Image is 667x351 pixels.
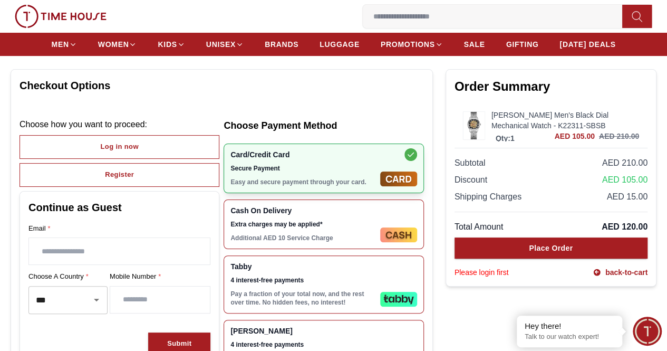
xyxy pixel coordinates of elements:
[455,267,509,278] div: Please login first
[529,243,573,253] div: Place Order
[320,39,360,50] span: LUGGAGE
[554,131,594,141] span: AED 105.00
[158,35,185,54] a: KIDS
[455,157,486,169] span: Subtotal
[494,133,517,144] p: Qty: 1
[28,223,210,234] label: Email
[230,178,375,186] p: Easy and secure payment through your card.
[20,163,219,187] button: Register
[464,35,485,54] a: SALE
[506,39,539,50] span: GIFTING
[455,191,521,203] span: Shipping Charges
[20,135,219,159] button: Log in now
[28,200,210,215] h2: Continue as Guest
[110,271,210,282] label: Mobile Number
[506,35,539,54] a: GIFTING
[230,327,375,335] span: [PERSON_NAME]
[380,292,417,307] img: Tabby
[525,333,614,341] p: Talk to our watch expert!
[599,131,639,141] h3: AED 210.00
[602,174,647,186] span: AED 105.00
[206,39,236,50] span: UNISEX
[602,157,647,169] span: AED 210.00
[52,35,77,54] a: MEN
[15,5,107,28] img: ...
[20,118,219,131] p: Choose how you want to proceed :
[380,172,417,186] img: Card/Credit Card
[463,112,485,139] img: ...
[98,35,137,54] a: WOMEN
[20,78,424,93] h1: Checkout Options
[380,227,417,242] img: Cash On Delivery
[105,169,134,181] div: Register
[525,321,614,331] div: Hey there!
[230,276,375,284] span: 4 interest-free payments
[381,35,443,54] a: PROMOTIONS
[455,221,504,233] span: Total Amount
[230,220,375,229] span: Extra charges may be applied*
[381,39,435,50] span: PROMOTIONS
[224,118,423,133] h2: Choose Payment Method
[320,35,360,54] a: LUGGAGE
[167,338,191,350] div: Submit
[230,150,375,159] span: Card/Credit Card
[101,141,139,153] div: Log in now
[230,164,375,173] span: Secure Payment
[158,39,177,50] span: KIDS
[206,35,244,54] a: UNISEX
[230,206,375,215] span: Cash On Delivery
[455,238,647,259] button: Place Order
[89,292,104,307] button: Open
[464,39,485,50] span: SALE
[559,39,615,50] span: [DATE] DEALS
[28,271,91,282] span: Choose a country
[593,267,647,278] a: back-to-cart
[602,221,647,233] span: AED 120.00
[559,35,615,54] a: [DATE] DEALS
[230,340,375,349] span: 4 interest-free payments
[265,35,298,54] a: BRANDS
[230,234,375,242] p: Additional AED 10 Service Charge
[491,110,639,131] a: [PERSON_NAME] Men's Black Dial Mechanical Watch - K22311-SBSB
[455,78,647,95] h2: Order Summary
[633,317,662,346] div: Chat Widget
[230,290,375,307] p: Pay a fraction of your total now, and the rest over time. No hidden fees, no interest!
[265,39,298,50] span: BRANDS
[607,191,647,203] span: AED 15.00
[52,39,69,50] span: MEN
[455,174,487,186] span: Discount
[98,39,129,50] span: WOMEN
[230,262,375,271] span: Tabby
